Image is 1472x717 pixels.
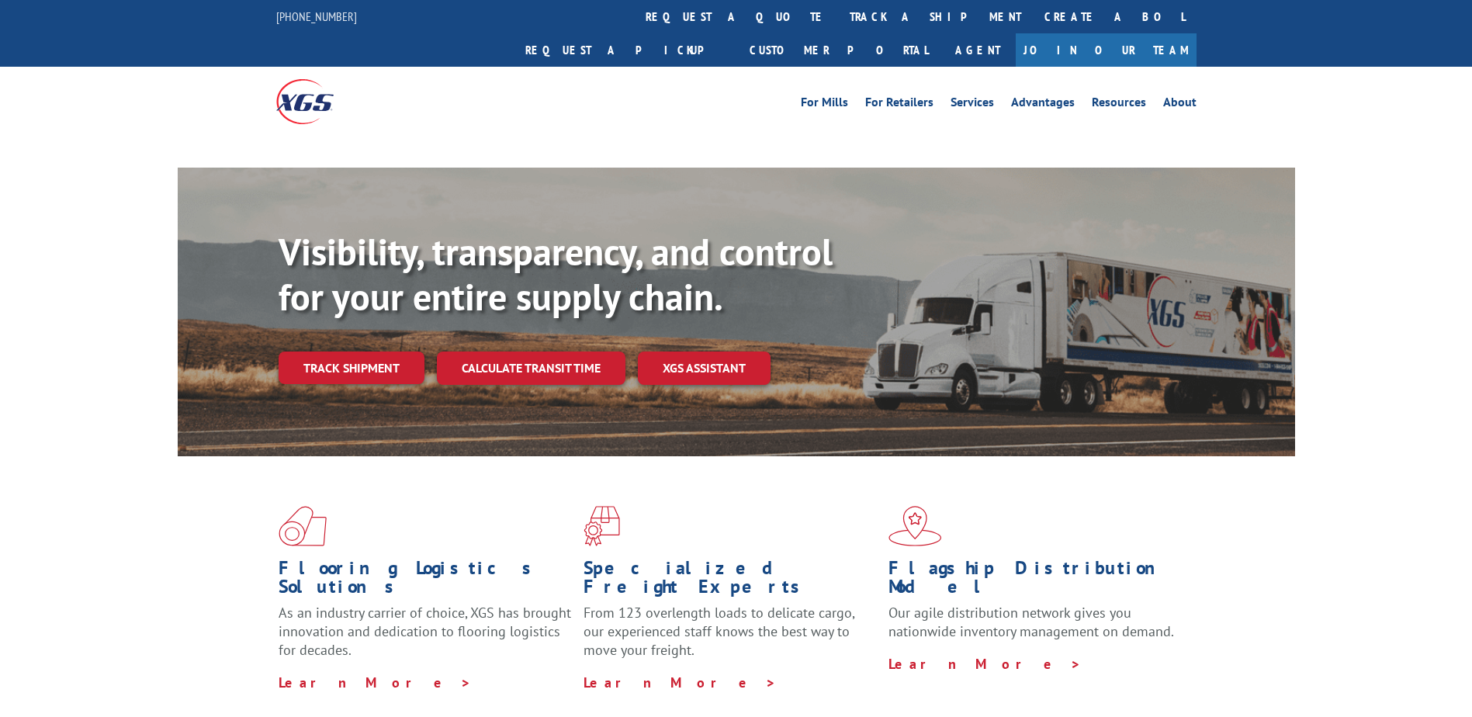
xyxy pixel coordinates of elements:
[279,506,327,546] img: xgs-icon-total-supply-chain-intelligence-red
[888,559,1182,604] h1: Flagship Distribution Model
[738,33,940,67] a: Customer Portal
[584,604,877,673] p: From 123 overlength loads to delicate cargo, our experienced staff knows the best way to move you...
[888,655,1082,673] a: Learn More >
[279,604,571,659] span: As an industry carrier of choice, XGS has brought innovation and dedication to flooring logistics...
[1016,33,1197,67] a: Join Our Team
[584,506,620,546] img: xgs-icon-focused-on-flooring-red
[1092,96,1146,113] a: Resources
[801,96,848,113] a: For Mills
[279,674,472,691] a: Learn More >
[279,559,572,604] h1: Flooring Logistics Solutions
[514,33,738,67] a: Request a pickup
[638,352,771,385] a: XGS ASSISTANT
[279,352,424,384] a: Track shipment
[279,227,833,320] b: Visibility, transparency, and control for your entire supply chain.
[584,674,777,691] a: Learn More >
[951,96,994,113] a: Services
[888,506,942,546] img: xgs-icon-flagship-distribution-model-red
[888,604,1174,640] span: Our agile distribution network gives you nationwide inventory management on demand.
[276,9,357,24] a: [PHONE_NUMBER]
[584,559,877,604] h1: Specialized Freight Experts
[1011,96,1075,113] a: Advantages
[940,33,1016,67] a: Agent
[1163,96,1197,113] a: About
[437,352,625,385] a: Calculate transit time
[865,96,933,113] a: For Retailers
